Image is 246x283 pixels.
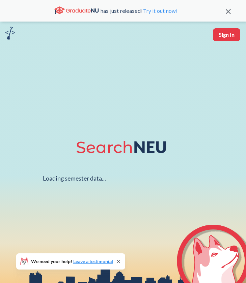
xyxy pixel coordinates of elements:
[31,259,113,264] span: We need your help!
[5,27,15,40] img: sandbox logo
[142,7,177,14] a: Try it out now!
[43,175,106,182] div: Loading semester data...
[5,27,15,42] a: sandbox logo
[213,28,240,41] button: Sign In
[101,7,177,14] span: has just released!
[73,258,113,264] a: Leave a testimonial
